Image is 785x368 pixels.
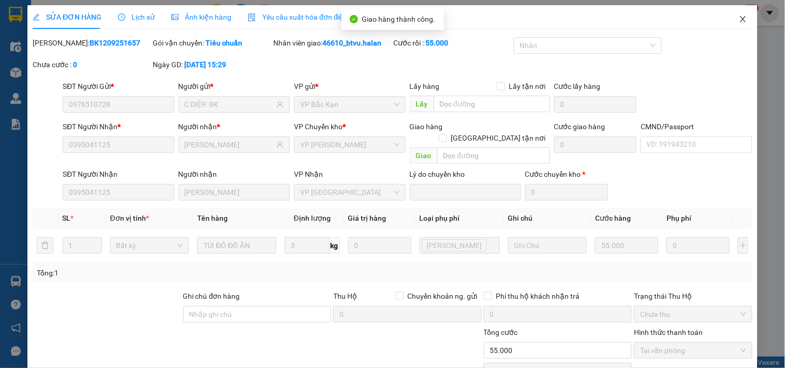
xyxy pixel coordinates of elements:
div: Cước chuyển kho [525,168,608,180]
span: Phí thu hộ khách nhận trả [492,290,584,302]
span: Cước hàng [595,214,631,222]
div: VP Nhận [294,168,405,180]
span: Thu Hộ [333,292,357,300]
th: Loại phụ phí [416,208,504,228]
span: Ảnh kiện hàng [171,13,231,21]
span: kg [330,237,340,254]
button: delete [37,237,53,254]
input: VD: Bàn, Ghế [197,237,276,254]
span: Tên hàng [197,214,228,222]
span: VP Chuyển kho [294,122,343,131]
span: Lưu kho [422,239,487,252]
span: VP Hoàng Gia [300,137,399,152]
span: edit [33,13,40,21]
label: Hình thức thanh toán [634,328,703,336]
span: Lịch sử [118,13,155,21]
span: Giao hàng thành công. [362,15,436,23]
div: Nhân viên giao: [273,37,391,49]
li: 271 - [PERSON_NAME] - [GEOGRAPHIC_DATA] - [GEOGRAPHIC_DATA] [97,25,433,38]
input: Tên người gửi [185,99,274,110]
div: Lý do chuyển kho [410,168,521,180]
div: Người gửi [179,81,290,92]
span: [PERSON_NAME] [427,240,482,251]
label: Cước giao hàng [554,122,605,131]
span: Tại văn phòng [640,343,746,358]
span: Lấy hàng [410,82,440,90]
span: close [739,15,747,23]
input: 0 [348,237,411,254]
button: Close [729,5,758,34]
img: logo.jpg [13,13,91,65]
input: Cước lấy hàng [554,96,637,113]
div: [PERSON_NAME]: [33,37,151,49]
div: SĐT Người Gửi [63,81,174,92]
button: plus [738,237,748,254]
div: Người nhận [179,168,290,180]
div: Người nhận [179,121,290,132]
span: Giá trị hàng [348,214,387,222]
div: Trạng thái Thu Hộ [634,290,752,302]
span: Giao [410,147,437,164]
div: Tổng: 1 [37,267,304,279]
input: 0 [595,237,658,254]
div: Ngày GD: [153,59,271,70]
input: Cước giao hàng [554,136,637,153]
th: Ghi chú [504,208,591,228]
input: Ghi chú đơn hàng [183,306,332,323]
label: Cước lấy hàng [554,82,601,90]
span: Phụ phí [666,214,691,222]
div: Cước rồi : [393,37,511,49]
span: clock-circle [118,13,125,21]
span: Chuyển khoản ng. gửi [404,290,482,302]
span: Lấy tận nơi [505,81,550,92]
span: Bất kỳ [116,238,183,253]
label: Ghi chú đơn hàng [183,292,240,300]
div: Gói vận chuyển: [153,37,271,49]
b: [DATE] 15:29 [185,60,227,69]
span: Đơn vị tính [110,214,149,222]
div: CMND/Passport [641,121,752,132]
div: SĐT Người Nhận [63,121,174,132]
b: BK1209251657 [90,39,140,47]
span: Giao hàng [410,122,443,131]
b: 0 [73,60,77,69]
b: 55.000 [425,39,448,47]
div: SĐT Người Nhận [63,168,174,180]
span: check-circle [350,15,358,23]
span: SỬA ĐƠN HÀNG [33,13,101,21]
img: icon [248,13,256,22]
div: Chưa cước : [33,59,151,70]
b: 46610_btvu.halan [322,39,381,47]
input: Dọc đường [437,147,550,164]
span: VP Bắc Kạn [300,97,399,112]
b: GỬI : VP [GEOGRAPHIC_DATA] [13,70,154,105]
span: Định lượng [294,214,331,222]
span: Yêu cầu xuất hóa đơn điện tử [248,13,357,21]
span: user [276,101,284,108]
span: user [276,141,284,148]
span: SL [63,214,71,222]
span: Lấy [410,96,434,112]
input: Tên người nhận [185,139,274,150]
span: picture [171,13,179,21]
span: Tổng cước [484,328,518,336]
b: Tiêu chuẩn [206,39,243,47]
div: VP gửi [294,81,405,92]
input: Ghi Chú [508,237,587,254]
span: [GEOGRAPHIC_DATA] tận nơi [447,132,550,144]
span: VP Hà Đông [300,185,399,200]
span: Chưa thu [640,306,746,322]
input: Dọc đường [434,96,550,112]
